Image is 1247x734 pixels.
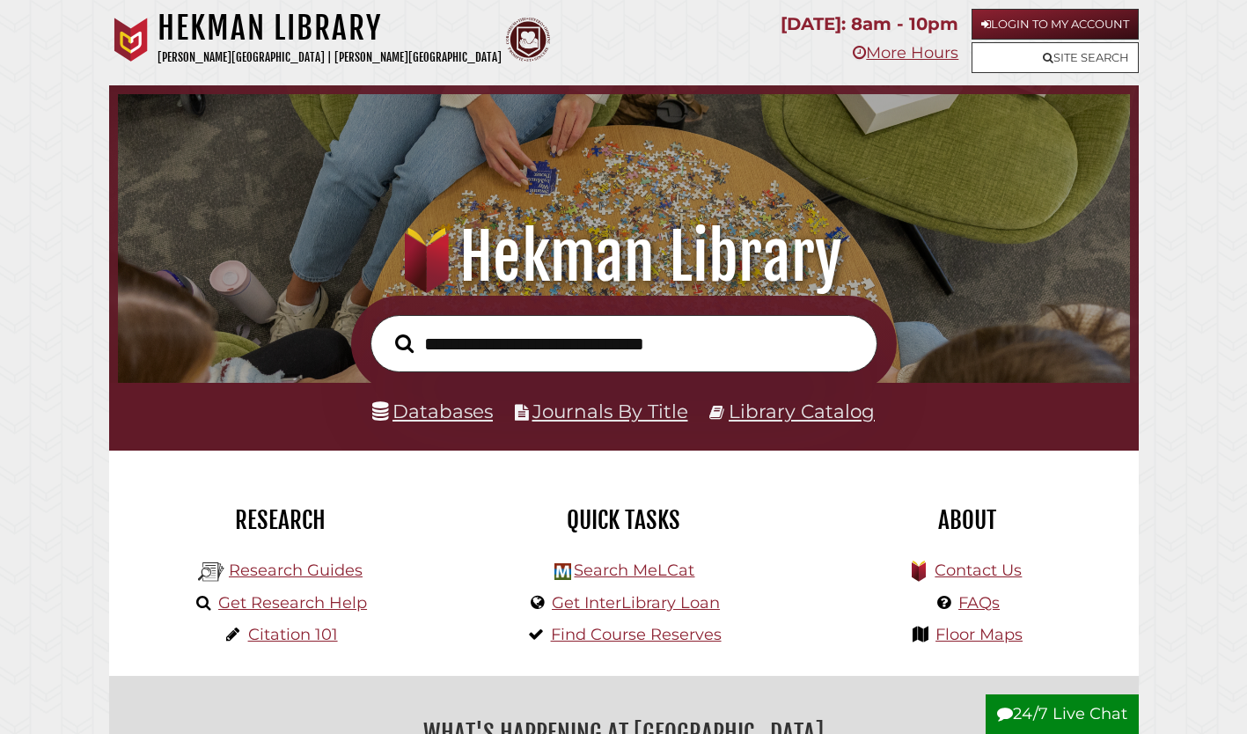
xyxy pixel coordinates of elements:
a: Library Catalog [729,400,875,422]
a: Find Course Reserves [551,625,722,644]
h2: About [809,505,1126,535]
a: More Hours [853,43,958,62]
a: Journals By Title [532,400,688,422]
img: Hekman Library Logo [554,563,571,580]
h2: Research [122,505,439,535]
a: Get Research Help [218,593,367,613]
a: Search MeLCat [574,561,694,580]
a: Login to My Account [972,9,1139,40]
a: FAQs [958,593,1000,613]
a: Databases [372,400,493,422]
h1: Hekman Library [158,9,502,48]
i: Search [395,334,414,354]
p: [DATE]: 8am - 10pm [781,9,958,40]
p: [PERSON_NAME][GEOGRAPHIC_DATA] | [PERSON_NAME][GEOGRAPHIC_DATA] [158,48,502,68]
button: Search [386,329,422,357]
a: Get InterLibrary Loan [552,593,720,613]
a: Research Guides [229,561,363,580]
a: Floor Maps [935,625,1023,644]
img: Calvin University [109,18,153,62]
a: Site Search [972,42,1139,73]
a: Contact Us [935,561,1022,580]
h2: Quick Tasks [466,505,782,535]
a: Citation 101 [248,625,338,644]
h1: Hekman Library [136,218,1111,296]
img: Hekman Library Logo [198,559,224,585]
img: Calvin Theological Seminary [506,18,550,62]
